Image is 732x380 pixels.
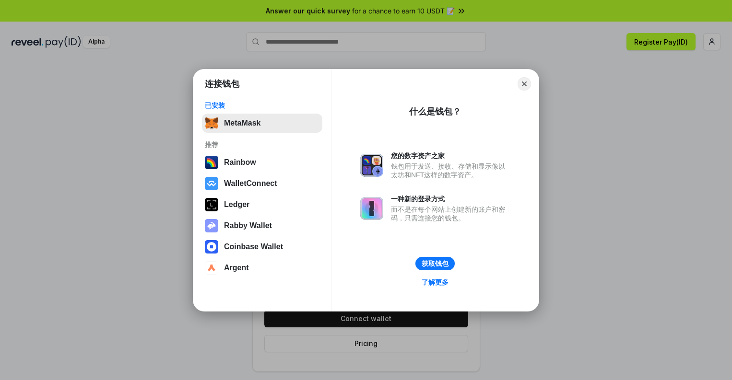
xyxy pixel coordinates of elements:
div: 钱包用于发送、接收、存储和显示像以太坊和NFT这样的数字资产。 [391,162,510,179]
div: MetaMask [224,119,260,127]
img: svg+xml,%3Csvg%20width%3D%22120%22%20height%3D%22120%22%20viewBox%3D%220%200%20120%20120%22%20fil... [205,156,218,169]
a: 了解更多 [416,276,454,288]
button: Coinbase Wallet [202,237,322,256]
div: 推荐 [205,140,319,149]
img: svg+xml,%3Csvg%20xmlns%3D%22http%3A%2F%2Fwww.w3.org%2F2000%2Fsvg%22%20width%3D%2228%22%20height%3... [205,198,218,211]
img: svg+xml,%3Csvg%20width%3D%2228%22%20height%3D%2228%22%20viewBox%3D%220%200%2028%2028%22%20fill%3D... [205,177,218,190]
button: MetaMask [202,114,322,133]
div: Ledger [224,200,249,209]
div: Rabby Wallet [224,221,272,230]
div: 而不是在每个网站上创建新的账户和密码，只需连接您的钱包。 [391,205,510,222]
h1: 连接钱包 [205,78,239,90]
img: svg+xml,%3Csvg%20fill%3D%22none%22%20height%3D%2233%22%20viewBox%3D%220%200%2035%2033%22%20width%... [205,116,218,130]
button: Rabby Wallet [202,216,322,235]
img: svg+xml,%3Csvg%20width%3D%2228%22%20height%3D%2228%22%20viewBox%3D%220%200%2028%2028%22%20fill%3D... [205,240,218,253]
button: 获取钱包 [415,257,455,270]
button: Rainbow [202,153,322,172]
img: svg+xml,%3Csvg%20xmlns%3D%22http%3A%2F%2Fwww.w3.org%2F2000%2Fsvg%22%20fill%3D%22none%22%20viewBox... [360,197,383,220]
div: 什么是钱包？ [409,106,461,117]
div: 您的数字资产之家 [391,151,510,160]
img: svg+xml,%3Csvg%20width%3D%2228%22%20height%3D%2228%22%20viewBox%3D%220%200%2028%2028%22%20fill%3D... [205,261,218,275]
div: Rainbow [224,158,256,167]
button: Ledger [202,195,322,214]
img: svg+xml,%3Csvg%20xmlns%3D%22http%3A%2F%2Fwww.w3.org%2F2000%2Fsvg%22%20fill%3D%22none%22%20viewBox... [360,154,383,177]
div: WalletConnect [224,179,277,188]
button: Close [518,77,531,91]
div: 了解更多 [422,278,449,287]
div: 获取钱包 [422,259,449,268]
div: Argent [224,264,249,272]
div: 已安装 [205,101,319,110]
button: Argent [202,258,322,277]
button: WalletConnect [202,174,322,193]
img: svg+xml,%3Csvg%20xmlns%3D%22http%3A%2F%2Fwww.w3.org%2F2000%2Fsvg%22%20fill%3D%22none%22%20viewBox... [205,219,218,232]
div: 一种新的登录方式 [391,195,510,203]
div: Coinbase Wallet [224,242,283,251]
